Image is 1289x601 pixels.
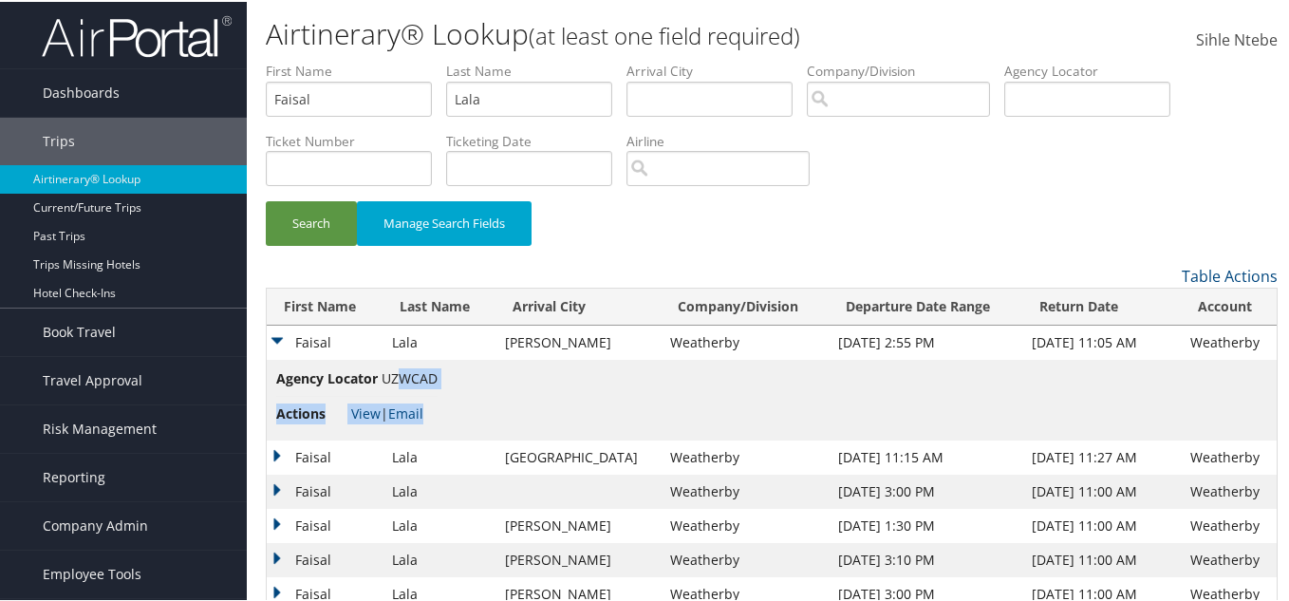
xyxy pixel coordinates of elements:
[383,287,495,324] th: Last Name: activate to sort column ascending
[43,116,75,163] span: Trips
[661,507,829,541] td: Weatherby
[495,324,661,358] td: [PERSON_NAME]
[1181,287,1277,324] th: Account: activate to sort column ascending
[266,12,941,52] h1: Airtinerary® Lookup
[1022,439,1181,473] td: [DATE] 11:27 AM
[266,130,446,149] label: Ticket Number
[1022,473,1181,507] td: [DATE] 11:00 AM
[383,507,495,541] td: Lala
[661,541,829,575] td: Weatherby
[1022,324,1181,358] td: [DATE] 11:05 AM
[1181,541,1277,575] td: Weatherby
[351,403,423,421] span: |
[1022,541,1181,575] td: [DATE] 11:00 AM
[446,60,626,79] label: Last Name
[829,507,1022,541] td: [DATE] 1:30 PM
[267,439,383,473] td: Faisal
[267,287,383,324] th: First Name: activate to sort column ascending
[267,324,383,358] td: Faisal
[829,439,1022,473] td: [DATE] 11:15 AM
[446,130,626,149] label: Ticketing Date
[267,473,383,507] td: Faisal
[43,67,120,115] span: Dashboards
[43,500,148,548] span: Company Admin
[626,130,824,149] label: Airline
[383,324,495,358] td: Lala
[829,541,1022,575] td: [DATE] 3:10 PM
[829,324,1022,358] td: [DATE] 2:55 PM
[529,18,800,49] small: (at least one field required)
[807,60,1004,79] label: Company/Division
[43,307,116,354] span: Book Travel
[661,287,829,324] th: Company/Division
[267,541,383,575] td: Faisal
[661,473,829,507] td: Weatherby
[829,473,1022,507] td: [DATE] 3:00 PM
[276,366,378,387] span: Agency Locator
[388,403,423,421] a: Email
[1181,324,1277,358] td: Weatherby
[267,507,383,541] td: Faisal
[495,287,661,324] th: Arrival City: activate to sort column ascending
[357,199,532,244] button: Manage Search Fields
[661,439,829,473] td: Weatherby
[351,403,381,421] a: View
[1196,9,1278,68] a: Sihle Ntebe
[42,12,232,57] img: airportal-logo.png
[1181,507,1277,541] td: Weatherby
[495,507,661,541] td: [PERSON_NAME]
[43,452,105,499] span: Reporting
[1181,473,1277,507] td: Weatherby
[829,287,1022,324] th: Departure Date Range: activate to sort column ascending
[1004,60,1185,79] label: Agency Locator
[1022,507,1181,541] td: [DATE] 11:00 AM
[382,367,438,385] span: UZWCAD
[495,439,661,473] td: [GEOGRAPHIC_DATA]
[43,549,141,596] span: Employee Tools
[661,324,829,358] td: Weatherby
[383,439,495,473] td: Lala
[43,355,142,403] span: Travel Approval
[266,199,357,244] button: Search
[266,60,446,79] label: First Name
[1196,28,1278,48] span: Sihle Ntebe
[1022,287,1181,324] th: Return Date: activate to sort column ascending
[383,473,495,507] td: Lala
[1182,264,1278,285] a: Table Actions
[626,60,807,79] label: Arrival City
[43,404,157,451] span: Risk Management
[1181,439,1277,473] td: Weatherby
[383,541,495,575] td: Lala
[495,541,661,575] td: [PERSON_NAME]
[276,402,347,423] span: Actions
